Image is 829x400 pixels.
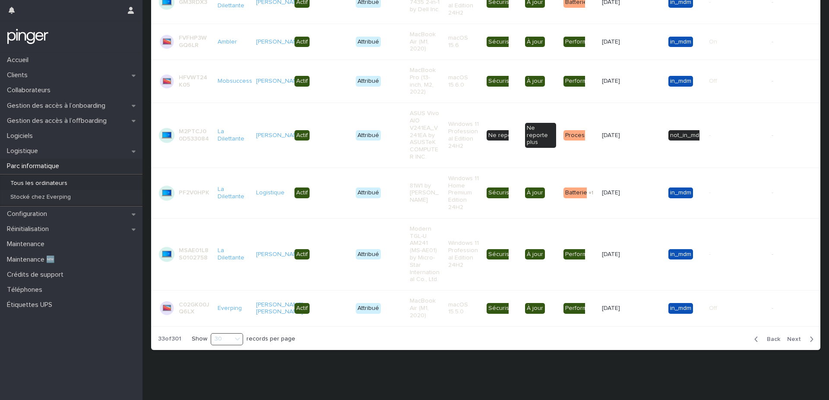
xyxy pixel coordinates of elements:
div: Performant [563,37,598,47]
p: Windows 11 Home Premium Edition 24H2 [448,175,479,211]
p: Clients [3,71,35,79]
div: Attribué [356,187,381,198]
p: Off [709,78,740,85]
a: [PERSON_NAME] [256,38,303,46]
p: C02GK00JQ6LX [179,301,209,316]
div: Attribué [356,249,381,260]
div: À jour [525,37,545,47]
div: Sécurisé ⓘ [487,187,522,198]
p: Stocké chez Everping [3,194,78,201]
p: macOS 15.6.0 [448,74,479,89]
p: macOS 15.6 [448,34,479,49]
p: FVFHP3WGQ6LR [179,34,209,49]
p: Tous les ordinateurs [3,180,74,187]
div: Attribué [356,130,381,141]
a: Mobsuccess [218,78,252,85]
p: [DATE] [602,249,622,258]
p: [DATE] [602,130,622,139]
div: Sécurisé [487,37,515,47]
p: macOS 15.5.0 [448,301,479,316]
tr: FVFHP3WGQ6LRAmbler [PERSON_NAME] ActifAttribuéMacBook Air (M1, 2020)macOS 15.6SécuriséÀ jourPerfo... [151,24,820,59]
p: Modern TGL-U AM241 (MS-AE01) by Micro-Star International Co., Ltd. [410,225,440,283]
div: Sécurisé [487,76,515,87]
p: MacBook Pro (13-inch, M2, 2022) [410,67,440,96]
div: Actif [294,249,310,260]
span: + 1 [589,191,593,196]
div: Attribué [356,76,381,87]
tr: MSAE01L8S0102758La Dilettante [PERSON_NAME] ActifAttribuéModern TGL-U AM241 (MS-AE01) by Micro-St... [151,218,820,290]
div: Ne reporte plus [487,130,534,141]
tr: PF2V0HPKLa Dilettante Logistique ActifAttribué81W1 by [PERSON_NAME]Windows 11 Home Premium Editio... [151,168,820,218]
div: À jour [525,249,545,260]
div: Sécurisé [487,303,515,314]
a: La Dilettante [218,247,248,262]
tr: C02GK00JQ6LXEverping [PERSON_NAME]-[PERSON_NAME] ActifAttribuéMacBook Air (M1, 2020)macOS 15.5.0S... [151,291,820,326]
p: M2PTCJ00D533084 [179,128,209,143]
p: - [772,38,802,46]
div: Performant [563,249,598,260]
p: - [709,132,740,139]
a: [PERSON_NAME] [256,251,303,258]
p: - [772,132,802,139]
a: La Dilettante [218,128,248,143]
a: [PERSON_NAME]-[PERSON_NAME] [256,301,305,316]
p: HFVWT24K05 [179,74,209,89]
p: Téléphones [3,286,49,294]
div: Actif [294,187,310,198]
p: Maintenance [3,240,51,248]
p: [DATE] [602,37,622,46]
p: - [772,305,802,312]
p: Off [709,305,740,312]
button: Back [747,335,784,343]
p: Windows 11 Professional Edition 24H2 [448,121,479,150]
span: Back [762,336,780,342]
div: À jour [525,303,545,314]
a: Ambler [218,38,237,46]
tr: HFVWT24K05Mobsuccess [PERSON_NAME] ActifAttribuéMacBook Pro (13-inch, M2, 2022)macOS 15.6.0Sécuri... [151,60,820,103]
p: - [772,251,802,258]
p: PF2V0HPK [179,189,209,197]
div: À jour [525,187,545,198]
p: Gestion des accès à l’offboarding [3,117,114,125]
div: in_mdm [668,249,693,260]
div: Attribué [356,303,381,314]
p: - [709,251,740,258]
a: Everping [218,305,242,312]
span: Next [787,336,806,342]
p: Configuration [3,210,54,218]
p: Logistique [3,147,45,155]
p: Parc informatique [3,162,66,170]
div: in_mdm [668,303,693,314]
p: [DATE] [602,303,622,312]
div: Actif [294,76,310,87]
p: Maintenance 🆕 [3,256,62,264]
p: On [709,38,740,46]
p: records per page [247,335,295,343]
a: La Dilettante [218,186,248,200]
div: in_mdm [668,76,693,87]
div: Performant [563,303,598,314]
p: 33 of 301 [151,328,188,350]
img: mTgBEunGTSyRkCgitkcU [7,28,49,45]
p: ASUS Vivo AIO V241EA_V241EA by ASUSTeK COMPUTER INC. [410,110,440,161]
p: Crédits de support [3,271,70,279]
p: MSAE01L8S0102758 [179,247,209,262]
p: [DATE] [602,187,622,197]
p: Windows 11 Professional Edition 24H2 [448,240,479,269]
div: in_mdm [668,37,693,47]
a: [PERSON_NAME] [256,132,303,139]
p: - [709,189,740,197]
p: Collaborateurs [3,86,57,94]
div: Performant [563,76,598,87]
div: Actif [294,130,310,141]
button: Next [784,335,820,343]
p: [DATE] [602,76,622,85]
div: in_mdm [668,187,693,198]
p: MacBook Air (M1, 2020) [410,31,440,53]
p: Show [192,335,207,343]
div: Processeur [563,130,599,141]
div: Batterie [563,187,589,198]
a: [PERSON_NAME] [256,78,303,85]
div: À jour [525,76,545,87]
div: Actif [294,37,310,47]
